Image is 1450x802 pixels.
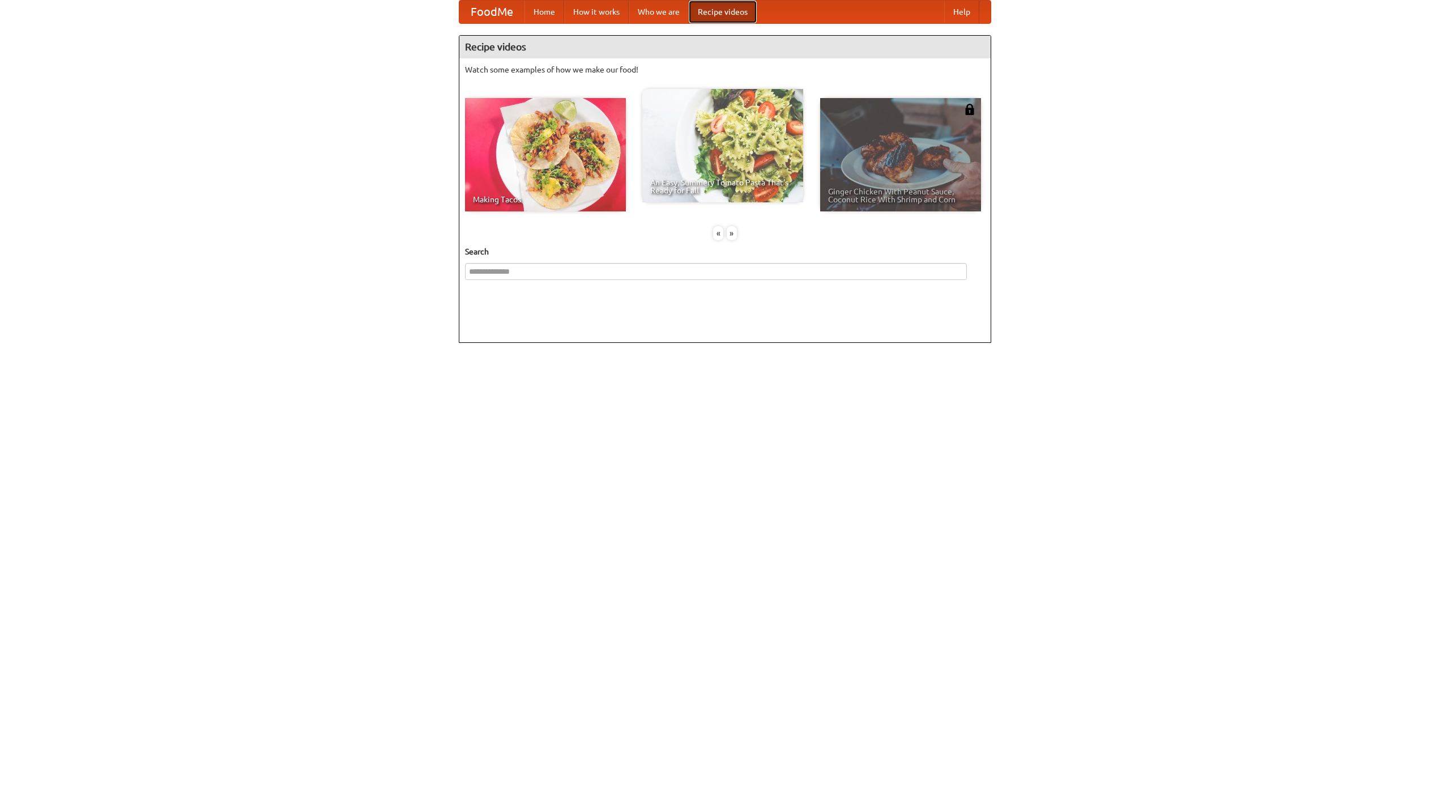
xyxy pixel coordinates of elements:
div: » [727,226,737,240]
a: Help [944,1,979,23]
div: « [713,226,723,240]
a: Making Tacos [465,98,626,211]
a: FoodMe [459,1,524,23]
a: Recipe videos [689,1,757,23]
h5: Search [465,246,985,257]
span: Making Tacos [473,196,618,203]
h4: Recipe videos [459,36,991,58]
a: An Easy, Summery Tomato Pasta That's Ready for Fall [642,89,803,202]
span: An Easy, Summery Tomato Pasta That's Ready for Fall [650,179,795,194]
p: Watch some examples of how we make our food! [465,64,985,75]
a: Who we are [629,1,689,23]
a: Home [524,1,564,23]
a: How it works [564,1,629,23]
img: 483408.png [964,104,975,115]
